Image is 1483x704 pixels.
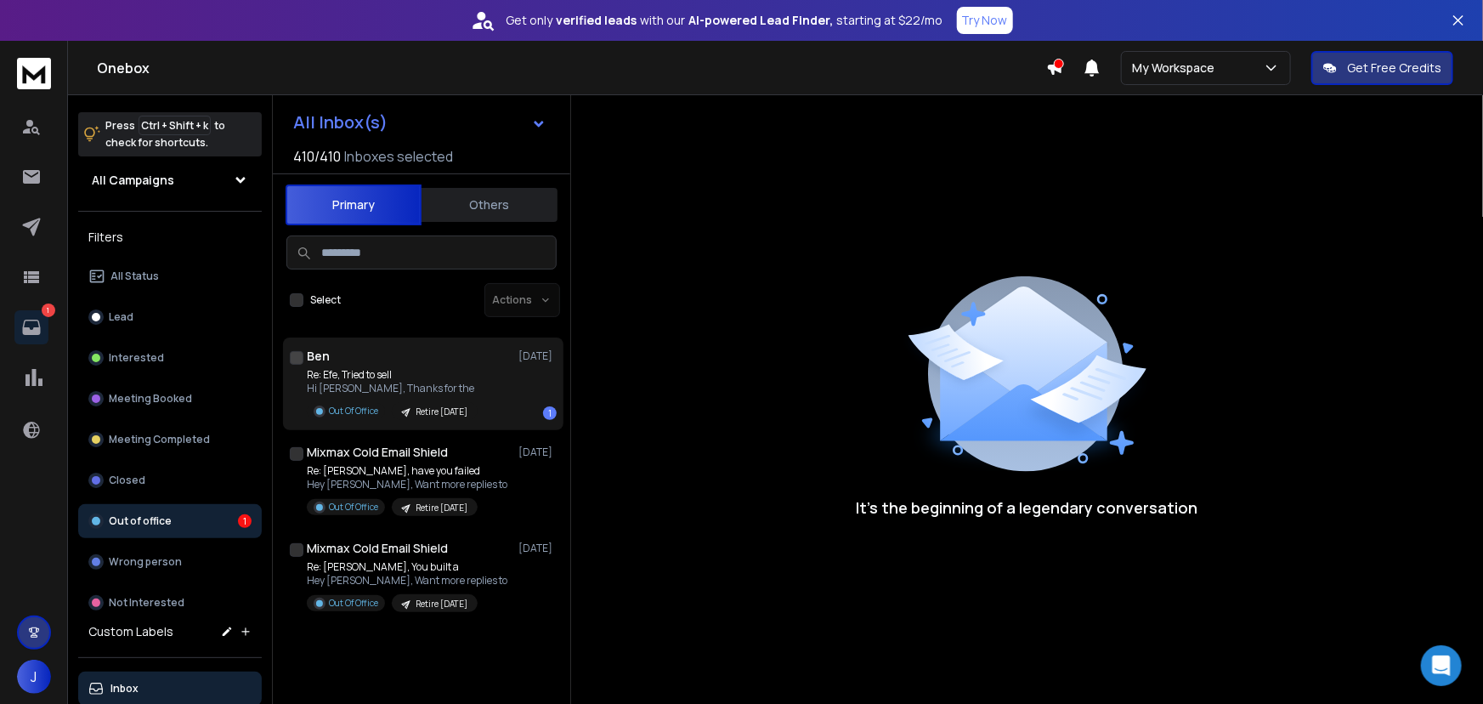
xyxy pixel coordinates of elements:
strong: verified leads [557,12,637,29]
button: Not Interested [78,586,262,620]
p: 1 [42,304,55,317]
button: Closed [78,463,262,497]
button: All Campaigns [78,163,262,197]
h1: All Campaigns [92,172,174,189]
p: Retire [DATE] [416,406,467,418]
p: Meeting Completed [109,433,210,446]
p: Out Of Office [329,597,378,610]
button: Others [422,186,558,224]
p: [DATE] [518,542,557,555]
button: Primary [286,185,422,225]
a: 1 [14,310,48,344]
span: Ctrl + Shift + k [139,116,211,135]
div: 1 [543,406,557,420]
p: Hey [PERSON_NAME], Want more replies to [307,574,507,588]
p: Inbox [110,682,139,695]
h1: All Inbox(s) [293,114,388,131]
p: Get Free Credits [1347,60,1441,77]
p: Retire [DATE] [416,502,467,514]
p: Interested [109,351,164,365]
p: Re: [PERSON_NAME], have you failed [307,464,507,478]
button: Get Free Credits [1311,51,1453,85]
p: Out Of Office [329,501,378,514]
button: J [17,660,51,694]
h3: Inboxes selected [344,146,453,167]
p: Meeting Booked [109,392,192,406]
p: Out of office [109,514,172,528]
p: Hi [PERSON_NAME], Thanks for the [307,382,478,395]
h1: Mixmax Cold Email Shield [307,540,448,557]
p: [DATE] [518,446,557,459]
div: 1 [238,514,252,528]
span: 410 / 410 [293,146,341,167]
p: Closed [109,474,145,487]
h1: Mixmax Cold Email Shield [307,444,448,461]
p: Try Now [962,12,1008,29]
h1: Onebox [97,58,1046,78]
button: Lead [78,300,262,334]
h1: Ben [307,348,330,365]
strong: AI-powered Lead Finder, [689,12,834,29]
p: It’s the beginning of a legendary conversation [857,496,1198,519]
label: Select [310,293,341,307]
button: Out of office1 [78,504,262,538]
p: Not Interested [109,596,184,610]
div: Open Intercom Messenger [1421,645,1462,686]
p: [DATE] [518,349,557,363]
p: Re: Efe, Tried to sell [307,368,478,382]
button: Meeting Booked [78,382,262,416]
p: Lead [109,310,133,324]
button: All Status [78,259,262,293]
button: Interested [78,341,262,375]
button: All Inbox(s) [280,105,560,139]
button: Meeting Completed [78,423,262,457]
p: Wrong person [109,555,182,569]
img: logo [17,58,51,89]
p: Out Of Office [329,405,378,417]
button: Try Now [957,7,1013,34]
button: Wrong person [78,545,262,579]
p: Get only with our starting at $22/mo [507,12,943,29]
p: Press to check for shortcuts. [105,117,225,151]
h3: Filters [78,225,262,249]
p: Retire [DATE] [416,598,467,610]
h3: Custom Labels [88,623,173,640]
p: My Workspace [1132,60,1221,77]
p: Re: [PERSON_NAME], You built a [307,560,507,574]
p: All Status [110,270,159,283]
p: Hey [PERSON_NAME], Want more replies to [307,478,507,491]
